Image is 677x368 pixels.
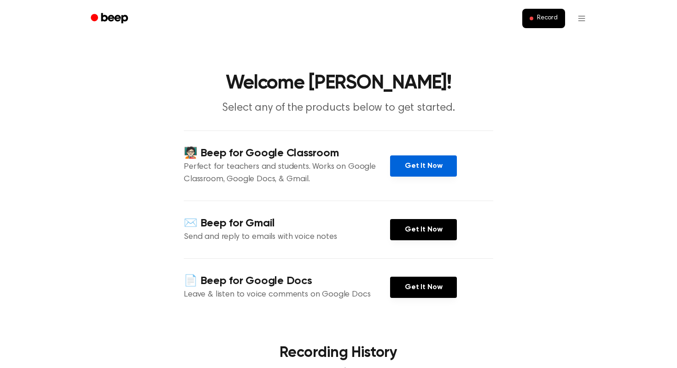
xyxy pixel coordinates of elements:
p: Leave & listen to voice comments on Google Docs [184,289,390,301]
button: Record [522,9,565,28]
p: Send and reply to emails with voice notes [184,231,390,243]
a: Get It Now [390,155,457,177]
h3: Recording History [198,342,479,364]
a: Beep [84,10,136,28]
h4: 🧑🏻‍🏫 Beep for Google Classroom [184,146,390,161]
span: Record [537,14,558,23]
p: Select any of the products below to get started. [162,101,515,116]
h4: ✉️ Beep for Gmail [184,216,390,231]
h1: Welcome [PERSON_NAME]! [103,74,574,93]
p: Perfect for teachers and students. Works on Google Classroom, Google Docs, & Gmail. [184,161,390,186]
a: Get It Now [390,277,457,298]
button: Open menu [571,7,593,30]
a: Get It Now [390,219,457,240]
h4: 📄 Beep for Google Docs [184,273,390,289]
